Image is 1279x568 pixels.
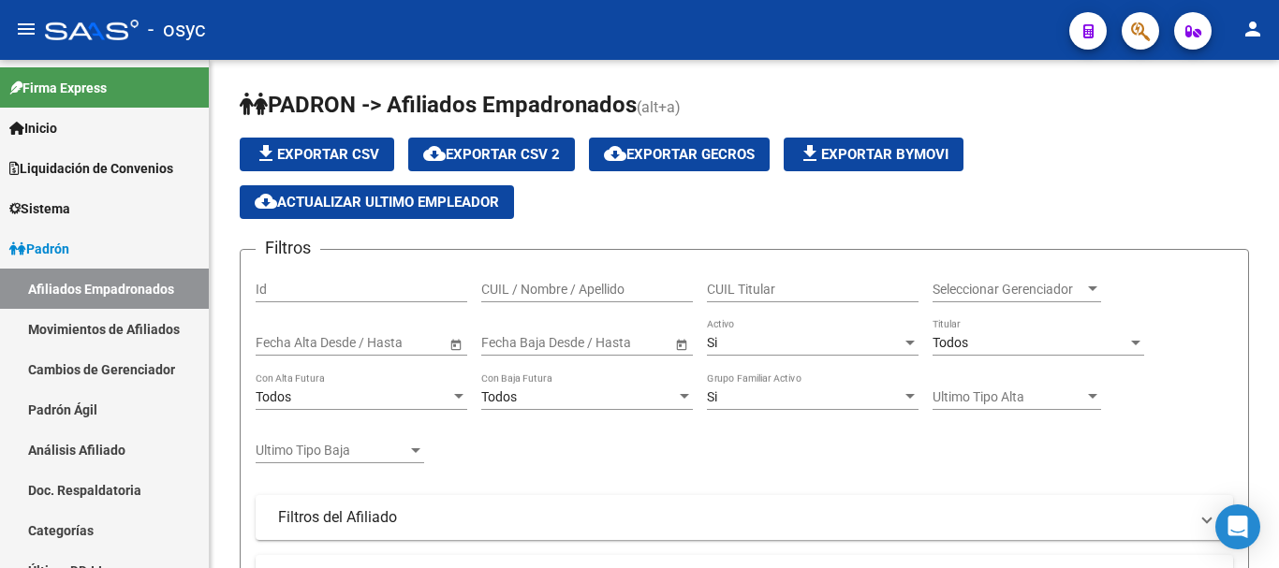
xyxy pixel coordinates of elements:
span: Exportar Bymovi [799,146,948,163]
input: Fecha fin [340,335,432,351]
span: Ultimo Tipo Baja [256,443,407,459]
mat-panel-title: Filtros del Afiliado [278,507,1188,528]
span: Si [707,389,717,404]
span: Todos [256,389,291,404]
button: Exportar GECROS [589,138,770,171]
span: Exportar GECROS [604,146,755,163]
mat-icon: file_download [255,142,277,165]
mat-icon: file_download [799,142,821,165]
input: Fecha inicio [256,335,324,351]
mat-expansion-panel-header: Filtros del Afiliado [256,495,1233,540]
span: Ultimo Tipo Alta [933,389,1084,405]
button: Open calendar [446,334,465,354]
span: Seleccionar Gerenciador [933,282,1084,298]
div: Open Intercom Messenger [1215,504,1260,549]
input: Fecha fin [566,335,657,351]
button: Exportar Bymovi [784,138,963,171]
span: Sistema [9,198,70,219]
mat-icon: menu [15,18,37,40]
span: PADRON -> Afiliados Empadronados [240,92,637,118]
span: Exportar CSV [255,146,379,163]
input: Fecha inicio [481,335,550,351]
h3: Filtros [256,235,320,261]
button: Actualizar ultimo Empleador [240,185,514,219]
button: Exportar CSV [240,138,394,171]
mat-icon: cloud_download [604,142,626,165]
span: Todos [481,389,517,404]
span: (alt+a) [637,98,681,116]
span: Firma Express [9,78,107,98]
mat-icon: person [1242,18,1264,40]
button: Exportar CSV 2 [408,138,575,171]
span: Actualizar ultimo Empleador [255,194,499,211]
span: Exportar CSV 2 [423,146,560,163]
span: - osyc [148,9,206,51]
span: Padrón [9,239,69,259]
mat-icon: cloud_download [255,190,277,212]
span: Todos [933,335,968,350]
span: Si [707,335,717,350]
span: Liquidación de Convenios [9,158,173,179]
button: Open calendar [671,334,691,354]
span: Inicio [9,118,57,138]
mat-icon: cloud_download [423,142,446,165]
